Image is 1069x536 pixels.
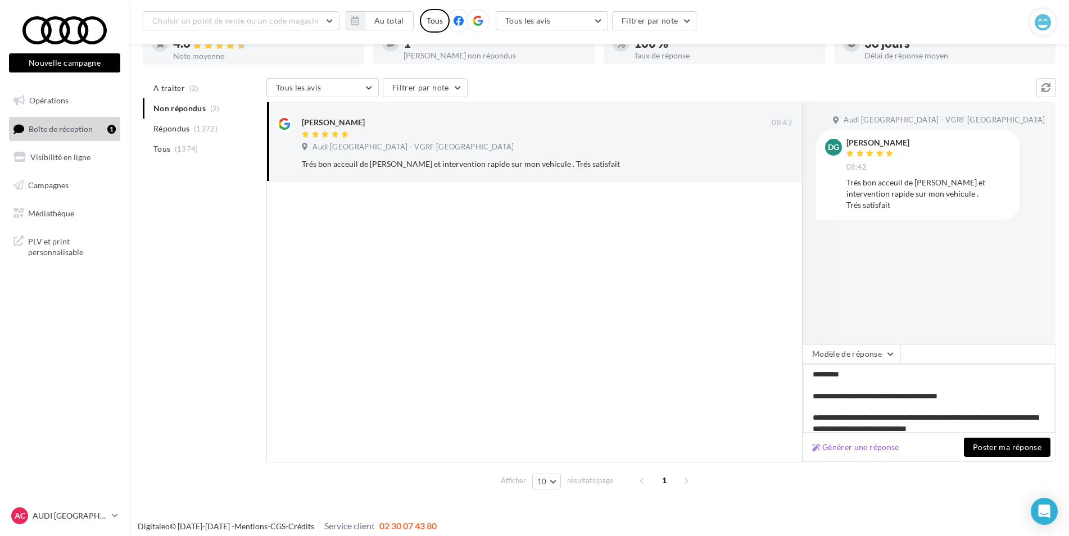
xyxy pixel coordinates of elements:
a: CGS [270,521,286,531]
span: résultats/page [567,475,614,486]
button: Filtrer par note [383,78,468,97]
button: Au total [346,11,414,30]
div: 1 [404,37,586,49]
span: Opérations [29,96,69,105]
span: Tous les avis [276,83,321,92]
button: Filtrer par note [612,11,697,30]
span: Audi [GEOGRAPHIC_DATA] - VGRF [GEOGRAPHIC_DATA] [844,115,1045,125]
button: Générer une réponse [808,440,904,454]
div: [PERSON_NAME] [846,139,909,147]
div: Trés bon acceuil de [PERSON_NAME] et intervention rapide sur mon vehicule . Trés satisfait [846,177,1011,211]
div: 100 % [634,37,816,49]
button: Poster ma réponse [964,438,1050,457]
a: Opérations [7,89,123,112]
span: PLV et print personnalisable [28,234,116,258]
span: Visibilité en ligne [30,152,90,162]
span: 1 [655,471,673,489]
span: 10 [537,477,547,486]
a: Visibilité en ligne [7,146,123,169]
div: Tous [420,9,450,33]
button: Nouvelle campagne [9,53,120,72]
a: Crédits [288,521,314,531]
button: Tous les avis [496,11,608,30]
a: Campagnes [7,174,123,197]
button: Choisir un point de vente ou un code magasin [143,11,339,30]
span: (2) [189,84,199,93]
a: Boîte de réception1 [7,117,123,141]
div: [PERSON_NAME] non répondus [404,52,586,60]
div: Note moyenne [173,52,355,60]
div: Délai de réponse moyen [864,52,1047,60]
a: Médiathèque [7,202,123,225]
span: Afficher [501,475,526,486]
span: Service client [324,520,375,531]
div: 1 [107,125,116,134]
a: Digitaleo [138,521,170,531]
span: Audi [GEOGRAPHIC_DATA] - VGRF [GEOGRAPHIC_DATA] [312,142,514,152]
div: Trés bon acceuil de [PERSON_NAME] et intervention rapide sur mon vehicule . Trés satisfait [302,158,719,170]
div: [PERSON_NAME] [302,117,365,128]
a: PLV et print personnalisable [7,229,123,262]
button: 10 [532,474,561,489]
span: AC [15,510,25,521]
span: Campagnes [28,180,69,190]
div: 4.6 [173,37,355,50]
span: 08:42 [772,118,792,128]
p: AUDI [GEOGRAPHIC_DATA] [33,510,107,521]
span: (1372) [194,124,218,133]
a: Mentions [234,521,268,531]
div: Open Intercom Messenger [1031,498,1058,525]
span: Tous les avis [505,16,551,25]
a: AC AUDI [GEOGRAPHIC_DATA] [9,505,120,526]
div: Taux de réponse [634,52,816,60]
span: Répondus [153,123,190,134]
span: Médiathèque [28,208,74,217]
button: Tous les avis [266,78,379,97]
span: Choisir un point de vente ou un code magasin [152,16,319,25]
span: A traiter [153,83,185,94]
button: Modèle de réponse [803,344,900,364]
span: 08:42 [846,162,867,172]
button: Au total [365,11,414,30]
div: 36 jours [864,37,1047,49]
span: 02 30 07 43 80 [379,520,437,531]
span: dg [828,142,839,153]
span: Boîte de réception [29,124,93,133]
span: © [DATE]-[DATE] - - - [138,521,437,531]
span: Tous [153,143,170,155]
span: (1374) [175,144,198,153]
